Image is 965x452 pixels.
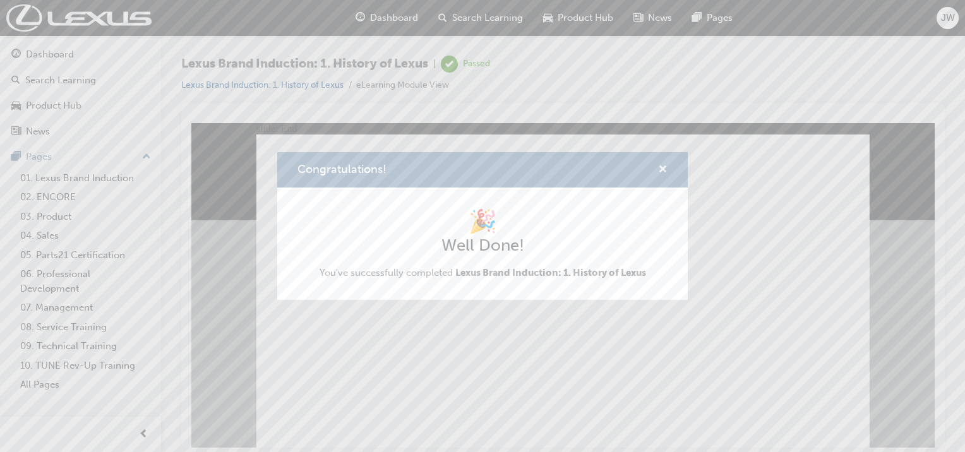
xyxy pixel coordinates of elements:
span: Lexus Brand Induction: 1. History of Lexus [455,267,646,278]
span: You've successfully completed [320,266,646,280]
div: Congratulations! [277,152,688,300]
span: cross-icon [658,165,668,176]
h2: Well Done! [320,235,646,256]
h1: 🎉 [320,208,646,235]
button: cross-icon [658,162,668,178]
span: Congratulations! [297,162,387,176]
